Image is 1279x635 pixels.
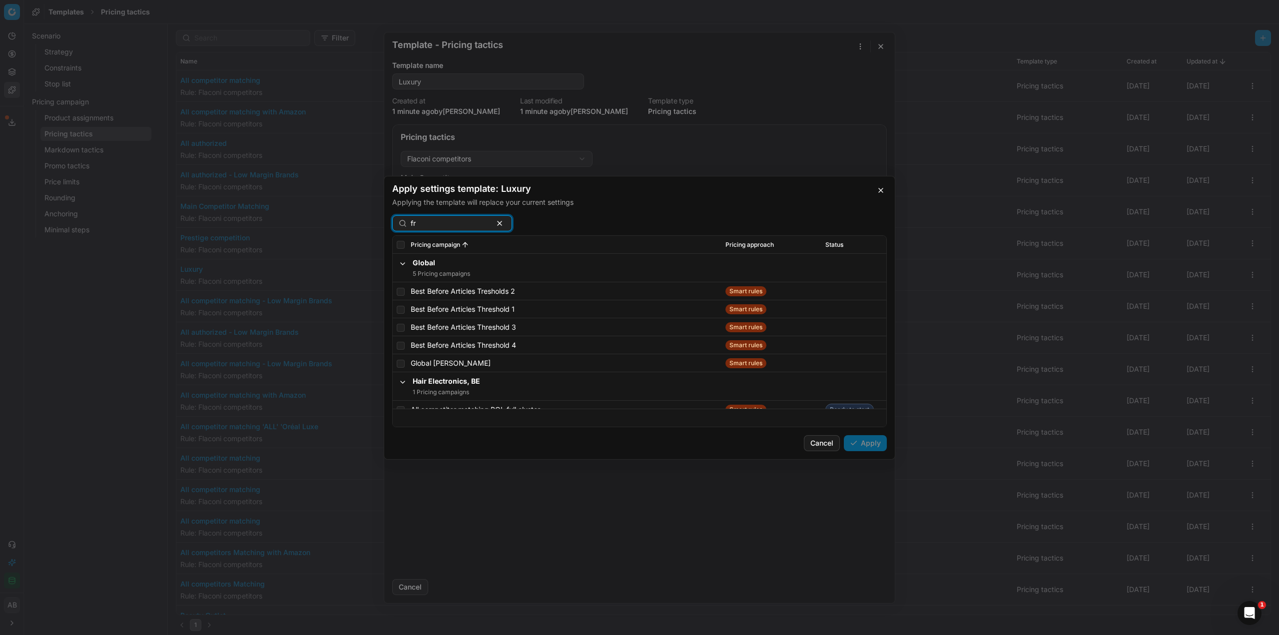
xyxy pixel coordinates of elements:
[413,388,469,396] span: 1 Pricing campaigns
[1258,601,1266,609] span: 1
[725,286,766,296] span: Smart rules
[725,322,766,332] span: Smart rules
[392,184,887,193] h2: Apply settings template: Luxury
[413,270,470,278] span: 5 Pricing campaigns
[392,197,887,207] p: Applying the template will replace your current settings
[725,304,766,314] span: Smart rules
[844,435,887,451] button: Apply
[825,240,843,248] span: Status
[804,435,840,451] button: Cancel
[411,218,486,228] input: Search
[411,304,717,314] div: Best Before Articles Threshold 1
[411,404,717,414] div: All competitor matching BOL full cluster
[725,240,774,248] span: Pricing approach
[411,240,460,248] span: Pricing campaign
[725,405,766,415] span: Smart rules
[411,286,717,296] div: Best Before Articles Tresholds 2
[460,239,470,249] button: Sorted by Pricing campaign ascending
[413,258,470,268] h5: Global
[411,340,717,350] div: Best Before Articles Threshold 4
[725,358,766,368] span: Smart rules
[825,403,874,415] span: Ready to start
[411,358,717,368] div: Global [PERSON_NAME]
[411,322,717,332] div: Best Before Articles Threshold 3
[1238,601,1262,625] iframe: Intercom live chat
[725,340,766,350] span: Smart rules
[413,376,480,386] h5: Hair Electronics, BE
